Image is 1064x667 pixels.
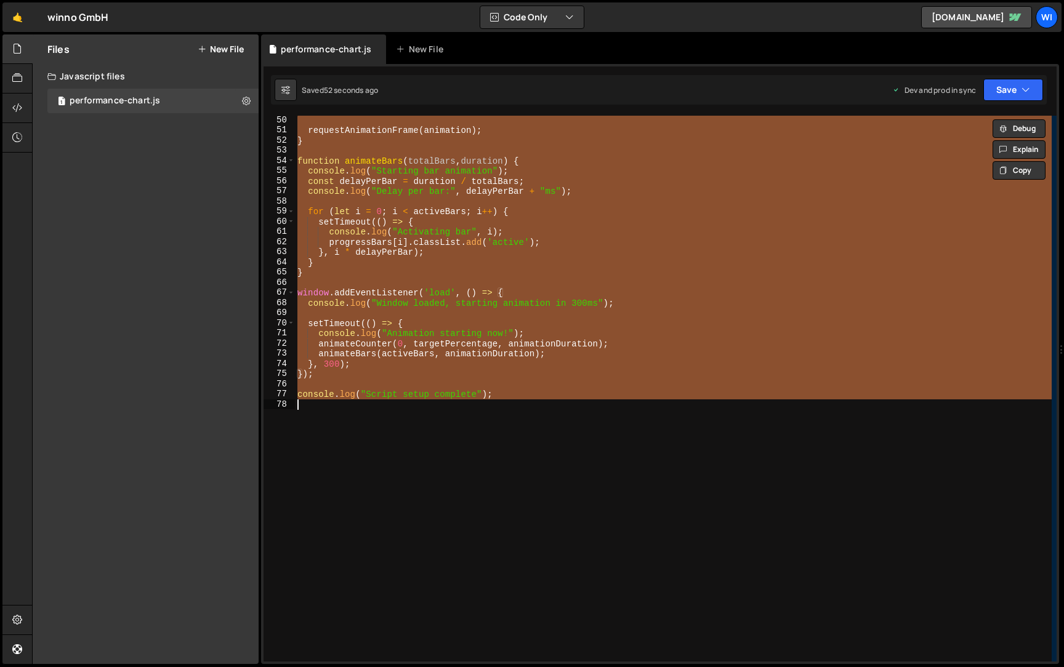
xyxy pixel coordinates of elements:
[1036,6,1058,28] a: wi
[33,64,259,89] div: Javascript files
[264,135,295,146] div: 52
[264,359,295,369] div: 74
[47,42,70,56] h2: Files
[58,97,65,107] span: 1
[264,247,295,257] div: 63
[264,369,295,379] div: 75
[264,287,295,298] div: 67
[281,43,371,55] div: performance-chart.js
[264,176,295,186] div: 56
[892,85,976,95] div: Dev and prod in sync
[264,206,295,217] div: 59
[264,166,295,176] div: 55
[264,237,295,247] div: 62
[993,119,1046,138] button: Debug
[264,267,295,278] div: 65
[198,44,244,54] button: New File
[264,278,295,288] div: 66
[480,6,584,28] button: Code Only
[993,161,1046,180] button: Copy
[264,399,295,410] div: 78
[264,308,295,318] div: 69
[264,217,295,227] div: 60
[264,125,295,135] div: 51
[70,95,160,106] div: performance-chart.js
[302,85,378,95] div: Saved
[264,318,295,329] div: 70
[396,43,448,55] div: New File
[264,226,295,237] div: 61
[921,6,1032,28] a: [DOMAIN_NAME]
[264,186,295,196] div: 57
[47,89,259,113] div: performance-chart.js
[264,379,295,389] div: 76
[264,328,295,338] div: 71
[264,338,295,349] div: 72
[264,145,295,156] div: 53
[324,85,378,95] div: 52 seconds ago
[264,298,295,308] div: 68
[983,79,1043,101] button: Save
[264,115,295,126] div: 50
[264,389,295,399] div: 77
[993,140,1046,159] button: Explain
[264,196,295,207] div: 58
[2,2,33,32] a: 🤙
[47,10,109,25] div: winno GmbH
[264,257,295,268] div: 64
[264,348,295,359] div: 73
[264,156,295,166] div: 54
